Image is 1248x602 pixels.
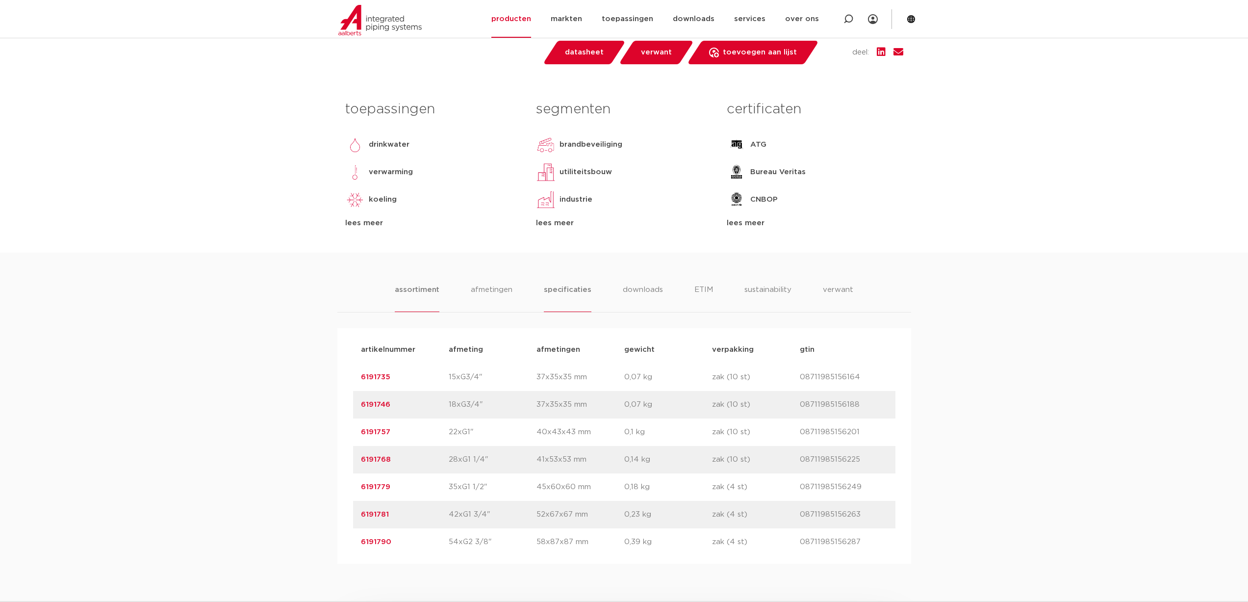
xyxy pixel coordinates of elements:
p: 42xG1 3/4" [449,509,536,521]
a: 6191746 [361,401,390,408]
p: afmetingen [536,344,624,356]
img: koeling [345,190,365,209]
p: utiliteitsbouw [560,166,612,178]
li: ETIM [694,284,713,312]
li: specificaties [544,284,591,312]
p: 08711985156263 [800,509,888,521]
p: zak (4 st) [712,481,800,493]
a: 6191768 [361,456,391,463]
img: industrie [536,190,556,209]
li: assortiment [395,284,439,312]
p: 37x35x35 mm [536,371,624,383]
p: 0,07 kg [624,399,712,411]
p: industrie [560,194,592,206]
p: verpakking [712,344,800,356]
li: verwant [823,284,853,312]
p: 08711985156225 [800,454,888,466]
a: 6191790 [361,538,391,546]
li: sustainability [744,284,791,312]
p: 0,39 kg [624,536,712,548]
p: 0,23 kg [624,509,712,521]
p: zak (10 st) [712,426,800,438]
img: CNBOP [727,190,746,209]
a: 6191735 [361,373,390,381]
img: brandbeveiliging [536,135,556,155]
a: datasheet [542,41,626,64]
a: verwant [618,41,694,64]
span: deel: [852,47,869,58]
p: 08711985156164 [800,371,888,383]
p: CNBOP [750,194,778,206]
div: lees meer [536,217,712,229]
p: koeling [369,194,397,206]
h3: certificaten [727,100,903,119]
img: Bureau Veritas [727,162,746,182]
p: 0,07 kg [624,371,712,383]
p: drinkwater [369,139,409,151]
h3: segmenten [536,100,712,119]
p: 28xG1 1/4" [449,454,536,466]
p: 0,18 kg [624,481,712,493]
p: 08711985156249 [800,481,888,493]
a: 6191757 [361,428,390,436]
img: verwarming [345,162,365,182]
img: drinkwater [345,135,365,155]
p: zak (10 st) [712,454,800,466]
p: Bureau Veritas [750,166,806,178]
h3: toepassingen [345,100,521,119]
p: zak (4 st) [712,509,800,521]
a: 6191781 [361,511,389,518]
p: 58x87x87 mm [536,536,624,548]
img: ATG [727,135,746,155]
a: 6191779 [361,483,390,491]
p: afmeting [449,344,536,356]
p: 22xG1" [449,426,536,438]
p: 40x43x43 mm [536,426,624,438]
p: 0,1 kg [624,426,712,438]
p: 54xG2 3/8" [449,536,536,548]
p: 18xG3/4" [449,399,536,411]
span: datasheet [565,45,604,60]
p: 45x60x60 mm [536,481,624,493]
p: 37x35x35 mm [536,399,624,411]
p: gtin [800,344,888,356]
p: 35xG1 1/2" [449,481,536,493]
div: lees meer [727,217,903,229]
li: downloads [623,284,663,312]
p: verwarming [369,166,413,178]
li: afmetingen [471,284,512,312]
p: zak (10 st) [712,399,800,411]
p: zak (4 st) [712,536,800,548]
p: 08711985156287 [800,536,888,548]
div: lees meer [345,217,521,229]
p: 41x53x53 mm [536,454,624,466]
span: toevoegen aan lijst [723,45,797,60]
span: verwant [641,45,672,60]
p: 08711985156188 [800,399,888,411]
p: brandbeveiliging [560,139,622,151]
p: ATG [750,139,766,151]
p: 52x67x67 mm [536,509,624,521]
p: 08711985156201 [800,426,888,438]
p: gewicht [624,344,712,356]
p: 15xG3/4" [449,371,536,383]
p: zak (10 st) [712,371,800,383]
p: 0,14 kg [624,454,712,466]
p: artikelnummer [361,344,449,356]
img: utiliteitsbouw [536,162,556,182]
